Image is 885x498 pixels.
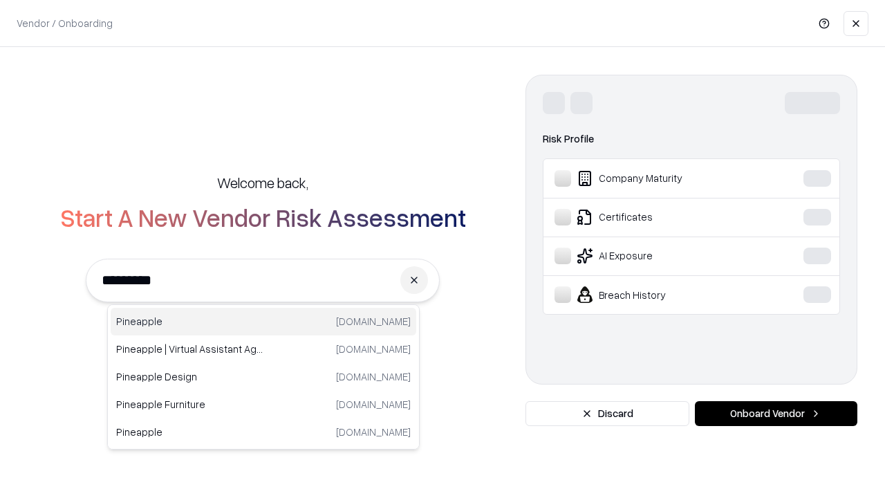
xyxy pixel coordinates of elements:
[107,304,420,450] div: Suggestions
[217,173,308,192] h5: Welcome back,
[116,342,263,356] p: Pineapple | Virtual Assistant Agency
[116,425,263,439] p: Pineapple
[555,209,761,225] div: Certificates
[336,342,411,356] p: [DOMAIN_NAME]
[555,248,761,264] div: AI Exposure
[555,170,761,187] div: Company Maturity
[17,16,113,30] p: Vendor / Onboarding
[116,369,263,384] p: Pineapple Design
[336,369,411,384] p: [DOMAIN_NAME]
[555,286,761,303] div: Breach History
[525,401,689,426] button: Discard
[543,131,840,147] div: Risk Profile
[116,314,263,329] p: Pineapple
[336,314,411,329] p: [DOMAIN_NAME]
[695,401,857,426] button: Onboard Vendor
[336,425,411,439] p: [DOMAIN_NAME]
[60,203,466,231] h2: Start A New Vendor Risk Assessment
[336,397,411,412] p: [DOMAIN_NAME]
[116,397,263,412] p: Pineapple Furniture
